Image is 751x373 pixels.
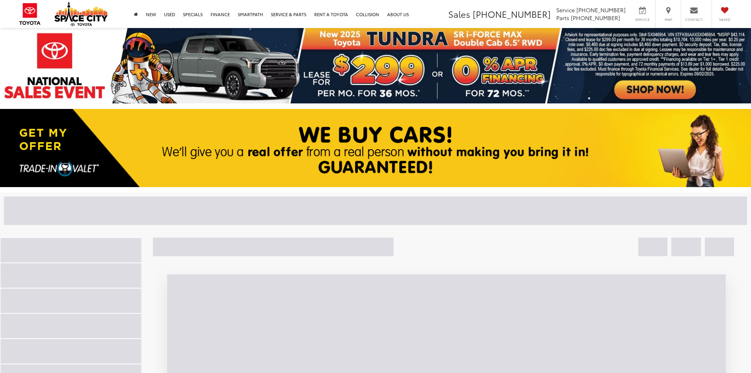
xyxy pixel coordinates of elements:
[556,14,569,22] span: Parts
[54,2,108,26] img: Space City Toyota
[660,17,677,22] span: Map
[556,6,575,14] span: Service
[634,17,651,22] span: Service
[576,6,626,14] span: [PHONE_NUMBER]
[571,14,620,22] span: [PHONE_NUMBER]
[716,17,733,22] span: Saved
[473,7,551,20] span: [PHONE_NUMBER]
[685,17,703,22] span: Contact
[448,7,470,20] span: Sales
